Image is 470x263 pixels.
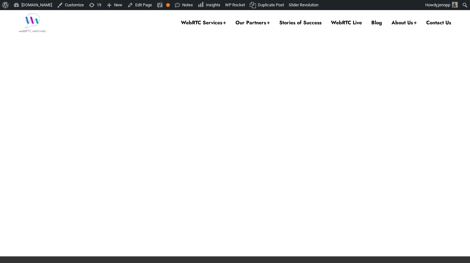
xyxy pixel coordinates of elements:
[331,10,362,35] a: WebRTC Live
[438,3,450,7] span: jenopp
[19,13,46,32] img: WebRTC.ventures
[235,10,270,35] a: Our Partners
[279,10,322,35] a: Stories of Success
[166,3,170,7] div: OK
[181,10,226,35] a: WebRTC Services
[371,10,382,35] a: Blog
[392,10,417,35] a: About Us
[289,3,318,7] span: Slider Revolution
[426,10,451,35] a: Contact Us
